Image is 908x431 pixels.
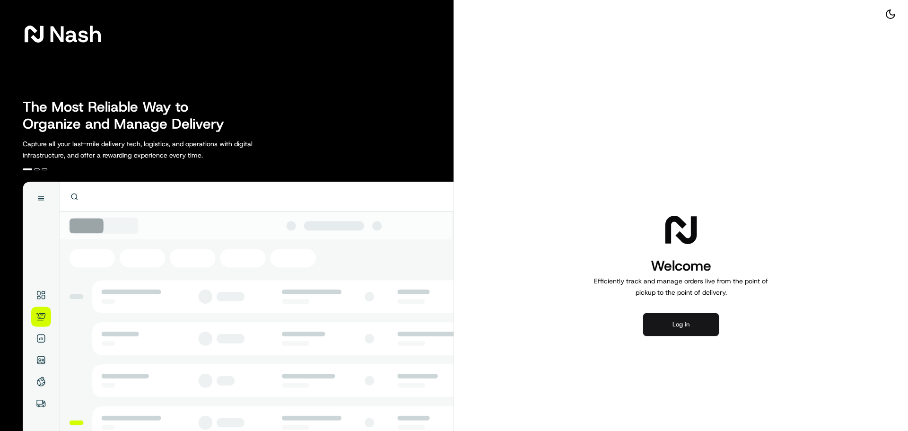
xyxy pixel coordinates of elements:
p: Capture all your last-mile delivery tech, logistics, and operations with digital infrastructure, ... [23,138,295,161]
span: Nash [49,25,102,44]
h2: The Most Reliable Way to Organize and Manage Delivery [23,98,235,132]
p: Efficiently track and manage orders live from the point of pickup to the point of delivery. [590,275,772,298]
button: Log in [643,313,719,336]
h1: Welcome [590,256,772,275]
